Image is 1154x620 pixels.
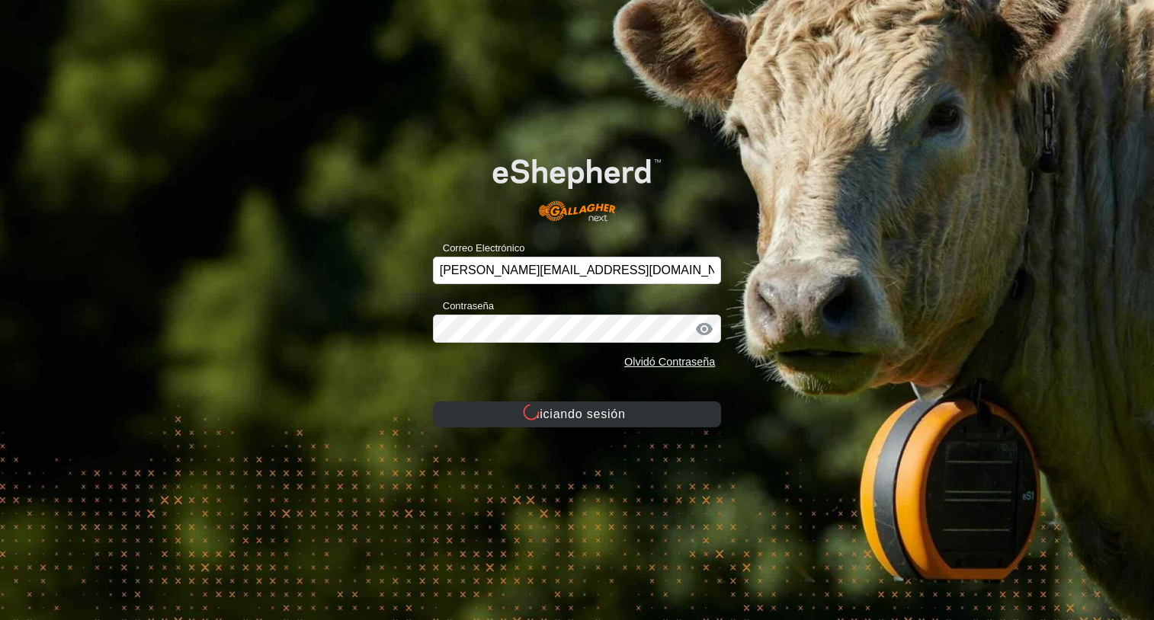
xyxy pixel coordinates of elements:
label: Contraseña [433,299,494,314]
img: Logo de eShepherd [462,135,693,233]
input: Correo Electrónico [433,257,722,284]
label: Correo Electrónico [433,241,525,256]
a: Olvidó Contraseña [624,356,715,368]
button: Iniciando sesión [433,401,722,427]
